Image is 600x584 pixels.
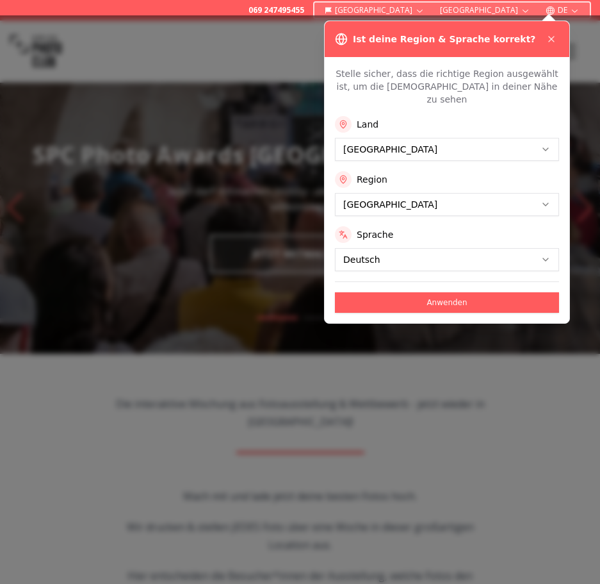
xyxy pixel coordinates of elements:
[335,292,559,313] button: Anwenden
[357,173,387,186] label: Region
[540,3,585,18] button: DE
[248,5,304,15] a: 069 247495455
[353,33,535,46] h3: Ist deine Region & Sprache korrekt?
[335,67,559,106] p: Stelle sicher, dass die richtige Region ausgewählt ist, um die [DEMOGRAPHIC_DATA] in deiner Nähe ...
[435,3,535,18] button: [GEOGRAPHIC_DATA]
[357,118,378,131] label: Land
[357,228,393,241] label: Sprache
[320,3,430,18] button: [GEOGRAPHIC_DATA]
